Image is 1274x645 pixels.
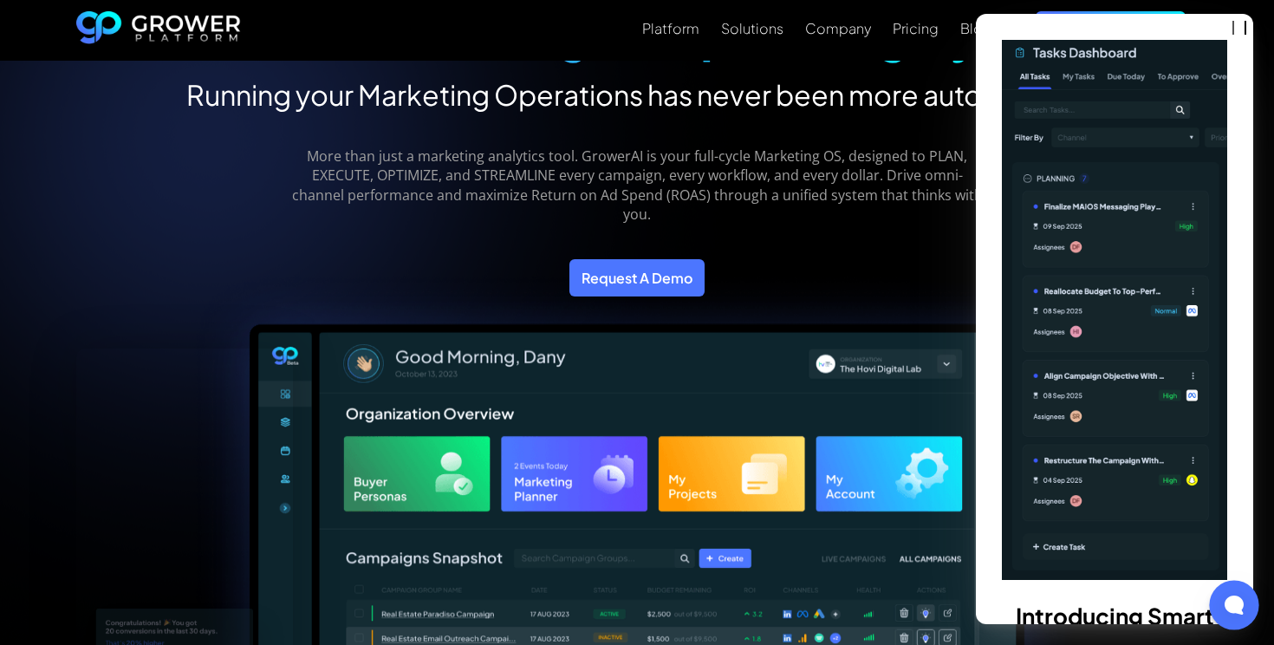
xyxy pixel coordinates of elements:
[721,18,783,39] a: Solutions
[76,11,241,49] a: home
[1232,21,1246,35] button: close
[1036,11,1186,49] a: Request a demo
[960,20,992,36] div: Blog
[960,18,992,39] a: Blog
[642,20,699,36] div: Platform
[893,18,939,39] a: Pricing
[569,259,705,296] a: Request A Demo
[1002,40,1227,580] img: _p793ks5ak-banner
[805,18,871,39] a: Company
[642,18,699,39] a: Platform
[170,77,1105,112] h2: Running your Marketing Operations has never been more autonomous
[805,20,871,36] div: Company
[289,147,985,225] p: More than just a marketing analytics tool. GrowerAI is your full-cycle Marketing OS, designed to ...
[893,20,939,36] div: Pricing
[721,20,783,36] div: Solutions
